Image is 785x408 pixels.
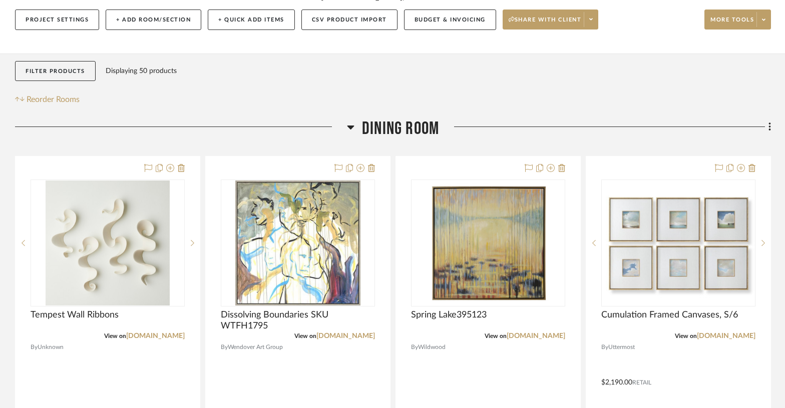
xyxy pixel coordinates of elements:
[601,309,738,320] span: Cumulation Framed Canvases, S/6
[602,186,754,300] img: Cumulation Framed Canvases, S/6
[426,180,551,305] img: Spring Lake395123
[15,61,96,81] button: Filter Products
[316,332,375,339] a: [DOMAIN_NAME]
[697,332,755,339] a: [DOMAIN_NAME]
[509,16,582,31] span: Share with client
[27,93,80,105] span: Reorder Rooms
[704,9,771,29] button: More tools
[221,309,375,331] span: Dissolving Boundaries SKU WTFH1795
[38,342,64,352] span: Unknown
[228,342,283,352] span: Wendover Art Group
[31,309,119,320] span: Tempest Wall Ribbons
[235,180,360,305] img: Dissolving Boundaries SKU WTFH1795
[418,342,446,352] span: Wildwood
[608,342,635,352] span: Uttermost
[601,342,608,352] span: By
[602,180,755,306] div: 0
[294,333,316,339] span: View on
[503,9,599,29] button: Share with client
[485,333,507,339] span: View on
[15,9,99,30] button: Project Settings
[15,93,80,105] button: Reorder Rooms
[301,9,398,30] button: CSV Product Import
[362,118,439,139] span: Dining Room
[106,9,201,30] button: + Add Room/Section
[411,342,418,352] span: By
[46,180,170,305] img: Tempest Wall Ribbons
[31,342,38,352] span: By
[126,332,185,339] a: [DOMAIN_NAME]
[675,333,697,339] span: View on
[411,309,487,320] span: Spring Lake395123
[208,9,295,30] button: + Quick Add Items
[710,16,754,31] span: More tools
[104,333,126,339] span: View on
[507,332,565,339] a: [DOMAIN_NAME]
[404,9,496,30] button: Budget & Invoicing
[106,61,177,81] div: Displaying 50 products
[221,342,228,352] span: By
